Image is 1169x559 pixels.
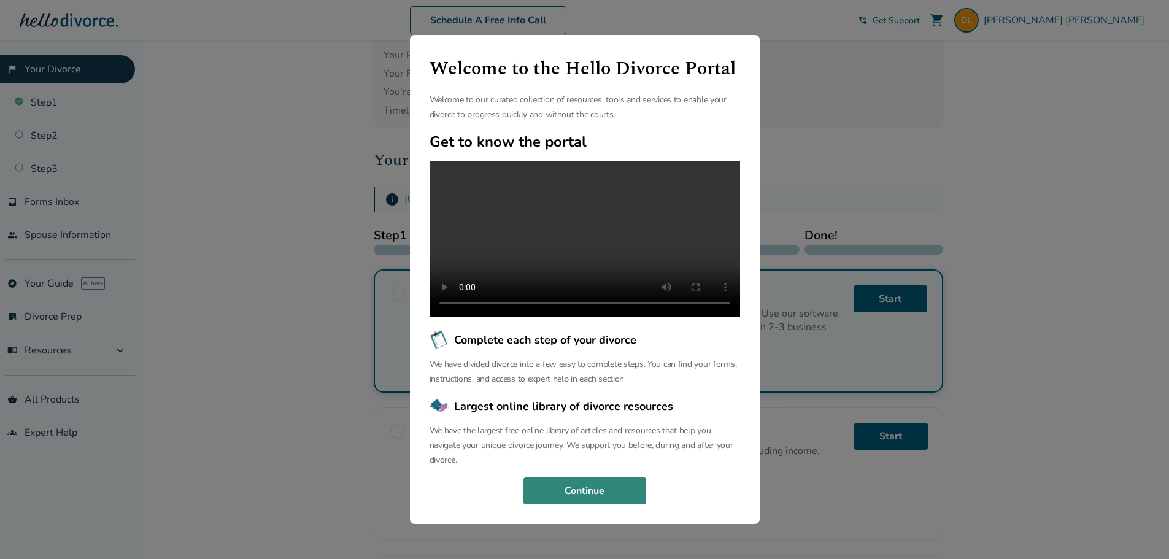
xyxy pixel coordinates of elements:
[430,396,449,416] img: Largest online library of divorce resources
[523,477,646,504] button: Continue
[430,330,449,350] img: Complete each step of your divorce
[430,423,740,468] p: We have the largest free online library of articles and resources that help you navigate your uni...
[430,55,740,83] h1: Welcome to the Hello Divorce Portal
[430,132,740,152] h2: Get to know the portal
[430,357,740,387] p: We have divided divorce into a few easy to complete steps. You can find your forms, instructions,...
[430,93,740,122] p: Welcome to our curated collection of resources, tools and services to enable your divorce to prog...
[454,398,673,414] span: Largest online library of divorce resources
[1108,500,1169,559] iframe: Chat Widget
[454,332,636,348] span: Complete each step of your divorce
